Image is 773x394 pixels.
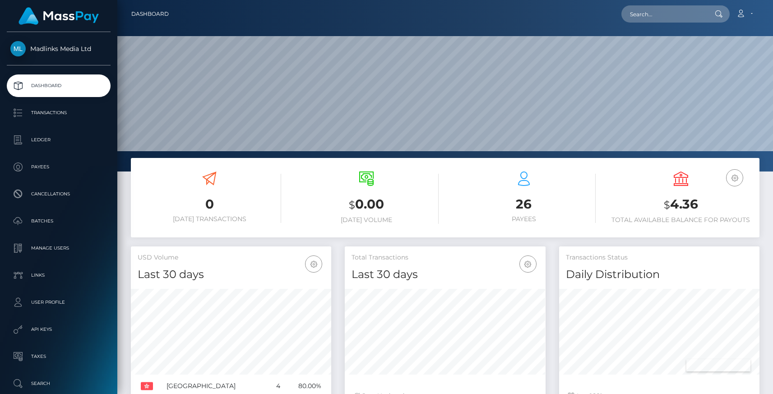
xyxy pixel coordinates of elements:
p: Search [10,377,107,390]
small: $ [664,199,670,211]
h5: Total Transactions [352,253,538,262]
p: Payees [10,160,107,174]
a: Dashboard [131,5,169,23]
a: API Keys [7,318,111,341]
p: Cancellations [10,187,107,201]
a: Cancellations [7,183,111,205]
img: Madlinks Media Ltd [10,41,26,56]
p: Links [10,269,107,282]
p: User Profile [10,296,107,309]
a: Manage Users [7,237,111,260]
a: Links [7,264,111,287]
h5: USD Volume [138,253,324,262]
h5: Transactions Status [566,253,753,262]
img: MassPay Logo [19,7,99,25]
h6: [DATE] Transactions [138,215,281,223]
h3: 0 [138,195,281,213]
input: Search... [621,5,706,23]
h3: 0.00 [295,195,438,214]
p: Dashboard [10,79,107,93]
img: HK.png [141,380,153,392]
h6: Total Available Balance for Payouts [609,216,753,224]
small: $ [349,199,355,211]
a: Payees [7,156,111,178]
span: Madlinks Media Ltd [7,45,111,53]
h4: Last 30 days [352,267,538,283]
a: Dashboard [7,74,111,97]
p: Ledger [10,133,107,147]
h4: Last 30 days [138,267,324,283]
p: Manage Users [10,241,107,255]
h3: 4.36 [609,195,753,214]
h6: Payees [452,215,596,223]
a: Batches [7,210,111,232]
h6: [DATE] Volume [295,216,438,224]
h3: 26 [452,195,596,213]
h4: Daily Distribution [566,267,753,283]
a: User Profile [7,291,111,314]
p: Taxes [10,350,107,363]
p: Batches [10,214,107,228]
p: API Keys [10,323,107,336]
a: Transactions [7,102,111,124]
a: Taxes [7,345,111,368]
p: Transactions [10,106,107,120]
a: Ledger [7,129,111,151]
